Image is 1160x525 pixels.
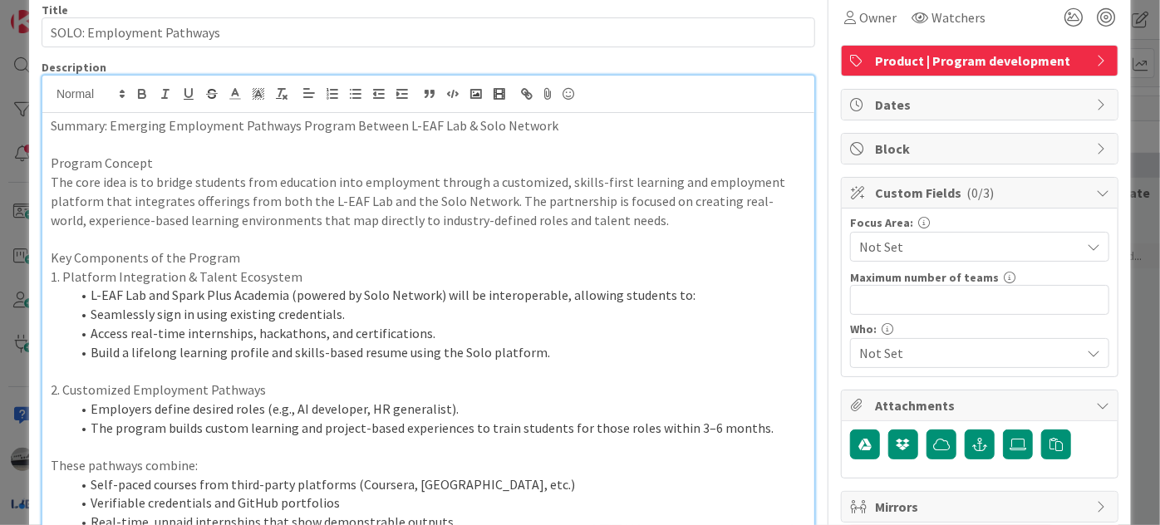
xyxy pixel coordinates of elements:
[850,323,1109,335] div: Who:
[71,419,806,438] li: The program builds custom learning and project-based experiences to train students for those role...
[51,154,806,173] p: Program Concept
[859,343,1080,363] span: Not Set
[51,116,806,135] p: Summary: Emerging Employment Pathways Program Between L-EAF Lab & Solo Network
[42,17,815,47] input: type card name here...
[875,139,1088,159] span: Block
[51,173,806,229] p: The core idea is to bridge students from education into employment through a customized, skills-f...
[42,60,106,75] span: Description
[875,497,1088,517] span: Mirrors
[71,305,806,324] li: Seamlessly sign in using existing credentials.
[71,400,806,419] li: Employers define desired roles (e.g., AI developer, HR generalist).
[859,237,1080,257] span: Not Set
[42,2,68,17] label: Title
[51,456,806,475] p: These pathways combine:
[71,343,806,362] li: Build a lifelong learning profile and skills-based resume using the Solo platform.
[875,395,1088,415] span: Attachments
[71,286,806,305] li: L-EAF Lab and Spark Plus Academia (powered by Solo Network) will be interoperable, allowing stude...
[51,380,806,400] p: 2. Customized Employment Pathways
[875,183,1088,203] span: Custom Fields
[51,248,806,267] p: Key Components of the Program
[71,475,806,494] li: Self-paced courses from third-party platforms (Coursera, [GEOGRAPHIC_DATA], etc.)
[850,217,1109,228] div: Focus Area:
[875,51,1088,71] span: Product | Program development
[71,493,806,513] li: Verifiable credentials and GitHub portfolios
[850,270,999,285] label: Maximum number of teams
[859,7,897,27] span: Owner
[875,95,1088,115] span: Dates
[966,184,994,201] span: ( 0/3 )
[71,324,806,343] li: Access real-time internships, hackathons, and certifications.
[51,267,806,287] p: 1. Platform Integration & Talent Ecosystem
[931,7,986,27] span: Watchers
